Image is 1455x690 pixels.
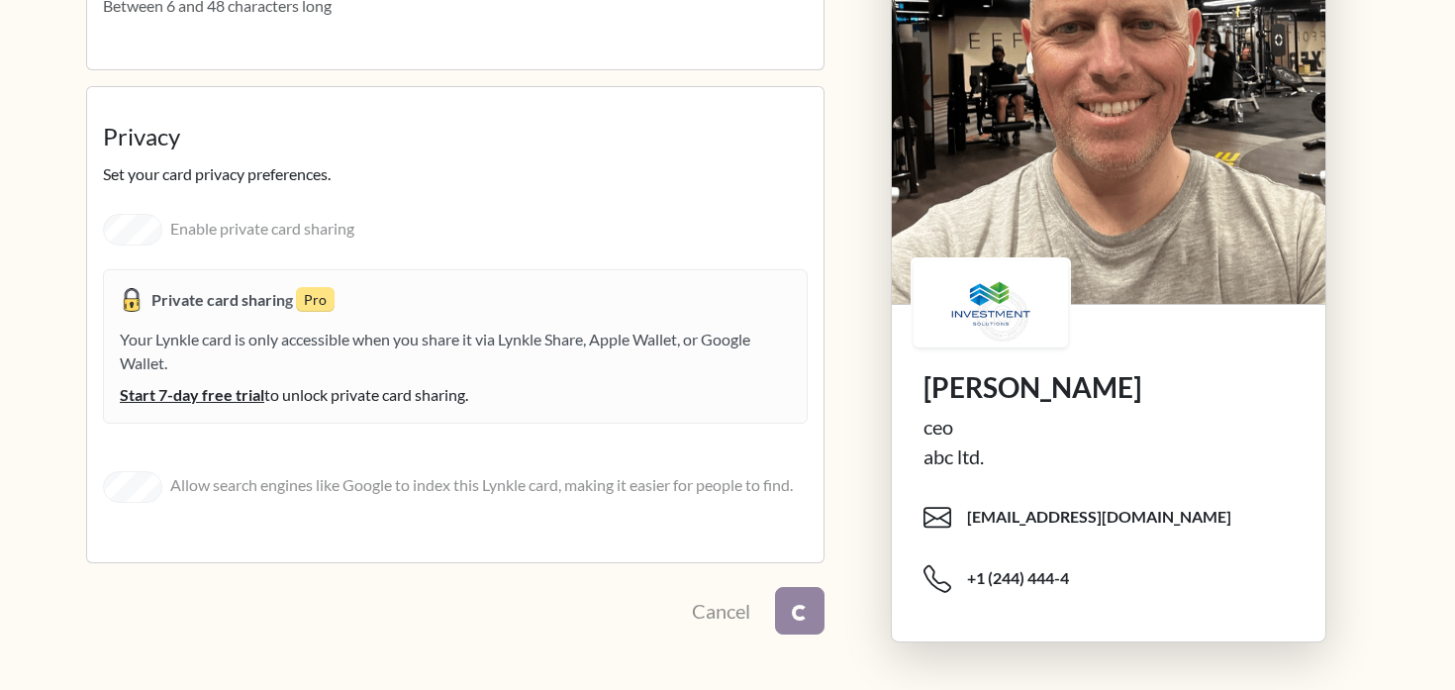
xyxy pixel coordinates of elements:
[967,567,1069,589] span: +1 (244) 444-4
[967,506,1231,528] span: [EMAIL_ADDRESS][DOMAIN_NAME]
[923,487,1309,548] span: [EMAIL_ADDRESS][DOMAIN_NAME]
[120,328,791,407] div: Your Lynkle card is only accessible when you share it via Lynkle Share, Apple Wallet, or Google W...
[923,548,1309,610] span: +1 (244) 444-4
[923,370,1294,404] h1: [PERSON_NAME]
[151,290,296,309] strong: Private card sharing
[296,287,335,312] small: Pro
[923,412,1294,442] div: ceo
[923,442,1294,471] div: abc ltd.
[103,119,808,162] legend: Privacy
[120,383,264,407] span: Start 7-day free trial
[264,385,468,404] span: to unlock private card sharing.
[914,260,1068,347] img: logo
[103,162,808,186] p: Set your card privacy preferences.
[170,473,793,497] label: Allow search engines like Google to index this Lynkle card, making it easier for people to find.
[120,288,144,307] span: Private card sharing is enabled
[120,288,144,312] img: padlock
